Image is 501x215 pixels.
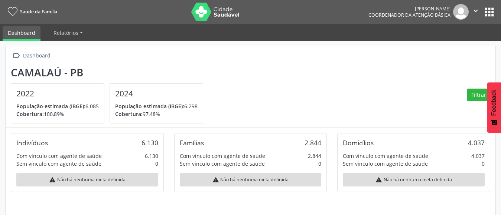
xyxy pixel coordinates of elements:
[155,160,158,168] div: 0
[467,89,490,101] button: Filtrar
[343,152,428,160] div: Com vínculo com agente de saúde
[16,103,85,110] span: População estimada (IBGE):
[115,102,198,110] p: 6.298
[212,176,219,183] i: warning
[343,139,374,147] div: Domicílios
[22,50,52,61] div: Dashboard
[5,6,57,18] a: Saúde da Família
[49,176,56,183] i: warning
[180,173,322,186] div: Não há nenhuma meta definida
[16,89,99,98] h4: 2022
[343,173,485,186] div: Não há nenhuma meta definida
[48,26,88,39] a: Relatórios
[11,50,22,61] i: 
[180,160,265,168] div: Sem vínculo com agente de saúde
[16,160,101,168] div: Sem vínculo com agente de saúde
[483,6,496,19] button: apps
[16,152,102,160] div: Com vínculo com agente de saúde
[16,110,99,118] p: 100,89%
[180,139,204,147] div: Famílias
[318,160,321,168] div: 0
[468,139,485,147] div: 4.037
[368,12,450,18] span: Coordenador da Atenção Básica
[305,139,321,147] div: 2.844
[115,110,143,118] span: Cobertura:
[141,139,158,147] div: 6.130
[115,103,184,110] span: População estimada (IBGE):
[487,82,501,133] button: Feedback - Mostrar pesquisa
[472,7,480,15] i: 
[469,4,483,20] button: 
[115,110,198,118] p: 97,48%
[11,50,52,61] a:  Dashboard
[115,89,198,98] h4: 2024
[3,26,40,41] a: Dashboard
[343,160,428,168] div: Sem vínculo com agente de saúde
[375,176,382,183] i: warning
[471,152,485,160] div: 4.037
[16,139,48,147] div: Indivíduos
[20,9,57,15] span: Saúde da Família
[16,110,44,118] span: Cobertura:
[180,152,265,160] div: Com vínculo com agente de saúde
[16,102,99,110] p: 6.085
[482,160,485,168] div: 0
[368,6,450,12] div: [PERSON_NAME]
[53,29,78,36] span: Relatórios
[11,66,208,79] div: Camalaú - PB
[308,152,321,160] div: 2.844
[16,173,158,186] div: Não há nenhuma meta definida
[491,90,497,116] span: Feedback
[145,152,158,160] div: 6.130
[453,4,469,20] img: img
